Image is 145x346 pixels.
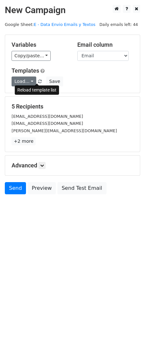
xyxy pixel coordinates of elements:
[34,22,95,27] a: E - Data Envio Emails y Textos
[12,41,68,48] h5: Variables
[12,128,117,133] small: [PERSON_NAME][EMAIL_ADDRESS][DOMAIN_NAME]
[12,67,39,74] a: Templates
[5,22,95,27] small: Google Sheet:
[113,315,145,346] iframe: Chat Widget
[12,121,83,126] small: [EMAIL_ADDRESS][DOMAIN_NAME]
[46,76,63,86] button: Save
[5,182,26,194] a: Send
[12,103,133,110] h5: 5 Recipients
[97,21,140,28] span: Daily emails left: 44
[97,22,140,27] a: Daily emails left: 44
[28,182,56,194] a: Preview
[5,5,140,16] h2: New Campaign
[15,85,59,95] div: Reload template list
[77,41,133,48] h5: Email column
[12,114,83,119] small: [EMAIL_ADDRESS][DOMAIN_NAME]
[57,182,106,194] a: Send Test Email
[12,76,36,86] a: Load...
[12,51,51,61] a: Copy/paste...
[12,137,36,145] a: +2 more
[12,162,133,169] h5: Advanced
